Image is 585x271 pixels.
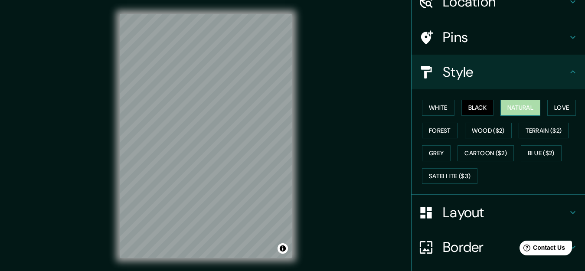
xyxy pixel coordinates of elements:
[519,123,569,139] button: Terrain ($2)
[278,243,288,254] button: Toggle attribution
[412,55,585,89] div: Style
[443,204,568,221] h4: Layout
[422,100,454,116] button: White
[443,238,568,256] h4: Border
[422,123,458,139] button: Forest
[443,63,568,81] h4: Style
[465,123,512,139] button: Wood ($2)
[443,29,568,46] h4: Pins
[458,145,514,161] button: Cartoon ($2)
[547,100,576,116] button: Love
[500,100,540,116] button: Natural
[461,100,494,116] button: Black
[521,145,562,161] button: Blue ($2)
[120,14,292,258] canvas: Map
[412,195,585,230] div: Layout
[422,168,477,184] button: Satellite ($3)
[412,230,585,264] div: Border
[508,237,575,261] iframe: Help widget launcher
[412,20,585,55] div: Pins
[422,145,451,161] button: Grey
